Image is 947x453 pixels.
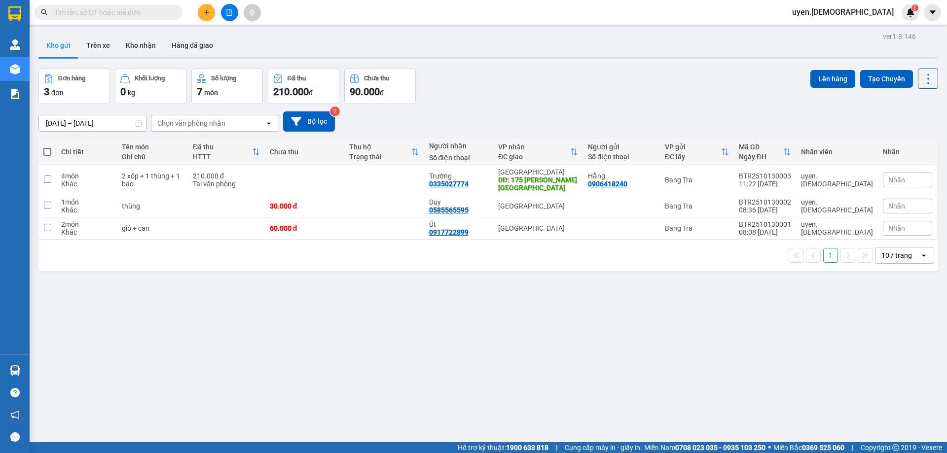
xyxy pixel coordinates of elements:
[665,153,721,161] div: ĐC lấy
[429,198,488,206] div: Duy
[10,39,20,50] img: warehouse-icon
[197,86,202,98] span: 7
[244,4,261,21] button: aim
[344,69,416,104] button: Chưa thu90.000đ
[801,148,873,156] div: Nhân viên
[802,444,844,452] strong: 0369 525 060
[881,250,912,260] div: 10 / trang
[10,64,20,74] img: warehouse-icon
[644,442,765,453] span: Miền Nam
[122,202,183,210] div: thùng
[198,4,215,21] button: plus
[193,172,260,180] div: 210.000 đ
[928,8,937,17] span: caret-down
[61,180,112,188] div: Khác
[498,143,570,151] div: VP nhận
[78,34,118,57] button: Trên xe
[739,198,791,206] div: BTR2510130002
[588,153,655,161] div: Số điện thoại
[61,148,112,156] div: Chi tiết
[41,9,48,16] span: search
[498,168,578,176] div: [GEOGRAPHIC_DATA]
[773,442,844,453] span: Miền Bắc
[10,432,20,442] span: message
[911,4,918,11] sup: 1
[734,139,796,165] th: Toggle SortBy
[120,86,126,98] span: 0
[309,89,313,97] span: đ
[883,31,916,42] div: ver 1.8.146
[665,224,729,232] div: Bang Tra
[458,442,548,453] span: Hỗ trợ kỹ thuật:
[39,115,146,131] input: Select a date range.
[675,444,765,452] strong: 0708 023 035 - 0935 103 250
[193,143,252,151] div: Đã thu
[810,70,855,88] button: Lên hàng
[906,8,915,17] img: icon-new-feature
[883,148,932,156] div: Nhãn
[61,228,112,236] div: Khác
[429,154,488,162] div: Số điện thoại
[61,172,112,180] div: 4 món
[892,444,899,451] span: copyright
[380,89,384,97] span: đ
[135,75,165,82] div: Khối lượng
[38,34,78,57] button: Kho gửi
[429,206,469,214] div: 0585565595
[191,69,263,104] button: Số lượng7món
[268,69,339,104] button: Đã thu210.000đ
[506,444,548,452] strong: 1900 633 818
[188,139,265,165] th: Toggle SortBy
[364,75,389,82] div: Chưa thu
[665,176,729,184] div: Bang Tra
[349,143,411,151] div: Thu hộ
[122,224,183,232] div: giỏ + can
[665,202,729,210] div: Bang Tra
[429,228,469,236] div: 0917722899
[44,86,49,98] span: 3
[429,180,469,188] div: 0335027774
[801,220,873,236] div: uyen.bahai
[193,153,252,161] div: HTTT
[493,139,583,165] th: Toggle SortBy
[913,4,916,11] span: 1
[203,9,210,16] span: plus
[565,442,642,453] span: Cung cấp máy in - giấy in:
[852,442,853,453] span: |
[193,180,260,188] div: Tại văn phòng
[588,180,627,188] div: 0906418240
[122,172,183,188] div: 2 xốp + 1 thùng + 1 bao
[118,34,164,57] button: Kho nhận
[270,224,339,232] div: 60.000 đ
[330,106,340,116] sup: 2
[211,75,236,82] div: Số lượng
[10,89,20,99] img: solution-icon
[888,176,905,184] span: Nhãn
[498,224,578,232] div: [GEOGRAPHIC_DATA]
[924,4,941,21] button: caret-down
[288,75,306,82] div: Đã thu
[10,388,20,397] span: question-circle
[429,220,488,228] div: Út
[54,7,171,18] input: Tìm tên, số ĐT hoặc mã đơn
[265,119,273,127] svg: open
[739,143,783,151] div: Mã GD
[768,446,771,450] span: ⚪️
[660,139,734,165] th: Toggle SortBy
[739,220,791,228] div: BTR2510130001
[270,148,339,156] div: Chưa thu
[498,202,578,210] div: [GEOGRAPHIC_DATA]
[344,139,424,165] th: Toggle SortBy
[350,86,380,98] span: 90.000
[920,251,928,259] svg: open
[801,172,873,188] div: uyen.bahai
[556,442,557,453] span: |
[588,143,655,151] div: Người gửi
[58,75,85,82] div: Đơn hàng
[249,9,255,16] span: aim
[38,69,110,104] button: Đơn hàng3đơn
[888,202,905,210] span: Nhãn
[122,143,183,151] div: Tên món
[888,224,905,232] span: Nhãn
[784,6,902,18] span: uyen.[DEMOGRAPHIC_DATA]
